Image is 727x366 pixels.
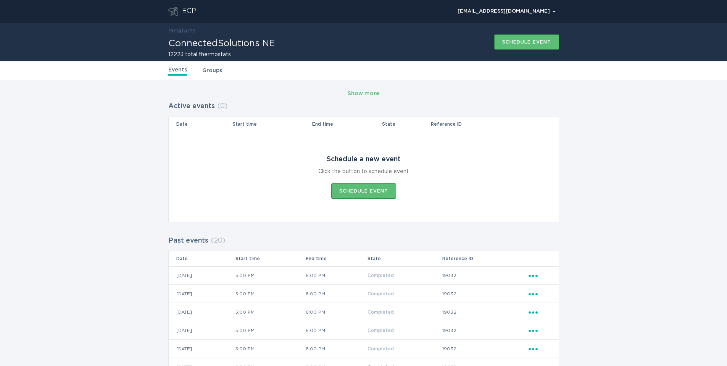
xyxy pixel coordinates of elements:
th: Start time [235,251,305,266]
td: [DATE] [169,266,235,285]
tr: Table Headers [169,251,559,266]
div: Popover menu [529,326,551,335]
h2: Active events [168,99,215,113]
span: ( 20 ) [211,237,225,244]
button: Schedule event [331,183,396,199]
h1: ConnectedSolutions NE [168,39,275,48]
div: Popover menu [529,290,551,298]
td: 19032 [442,303,528,321]
td: 8:00 PM [305,266,367,285]
a: Events [168,66,187,76]
td: 19032 [442,285,528,303]
th: Date [169,251,235,266]
td: 8:00 PM [305,303,367,321]
div: Popover menu [529,308,551,316]
span: ( 0 ) [217,103,227,110]
div: Schedule a new event [327,155,401,164]
div: Click the button to schedule event [318,167,409,176]
td: 5:00 PM [235,303,305,321]
a: Programs [168,28,195,34]
td: 5:00 PM [235,285,305,303]
button: Show more [348,88,379,99]
div: Schedule event [502,40,551,44]
th: End time [312,117,382,132]
td: 19032 [442,266,528,285]
div: Popover menu [454,6,559,17]
h2: 12223 total thermostats [168,52,275,57]
th: State [367,251,442,266]
td: 19032 [442,340,528,358]
div: ECP [182,7,196,16]
th: Reference ID [442,251,528,266]
tr: fa19ac98ffaf4c4684284113cd82fdd9 [169,266,559,285]
td: 8:00 PM [305,321,367,340]
td: 8:00 PM [305,340,367,358]
th: State [382,117,430,132]
tr: b4043944169542ce97d52d111ff43b3c [169,285,559,303]
td: [DATE] [169,321,235,340]
td: [DATE] [169,285,235,303]
td: 5:00 PM [235,321,305,340]
tr: Table Headers [169,117,559,132]
div: Popover menu [529,271,551,280]
td: 19032 [442,321,528,340]
td: 5:00 PM [235,340,305,358]
tr: 86badf987f3f417985b5d086bb95d154 [169,303,559,321]
button: Go to dashboard [168,7,178,16]
span: Completed [368,328,394,333]
th: Reference ID [430,117,528,132]
td: [DATE] [169,303,235,321]
div: Popover menu [529,345,551,353]
div: Schedule event [339,189,388,193]
th: Date [169,117,232,132]
span: Completed [368,292,394,296]
span: Completed [368,273,394,278]
td: 5:00 PM [235,266,305,285]
button: Open user account details [454,6,559,17]
span: Completed [368,347,394,351]
th: Start time [232,117,311,132]
div: Show more [348,89,379,98]
button: Schedule event [494,34,559,50]
tr: 30ddf37373c74370b73e8abe8aa38f0e [169,340,559,358]
div: [EMAIL_ADDRESS][DOMAIN_NAME] [458,9,556,14]
td: [DATE] [169,340,235,358]
td: 8:00 PM [305,285,367,303]
th: End time [305,251,367,266]
h2: Past events [168,234,208,248]
a: Groups [202,66,222,75]
span: Completed [368,310,394,314]
tr: a68139046784435badb61db144158d0c [169,321,559,340]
